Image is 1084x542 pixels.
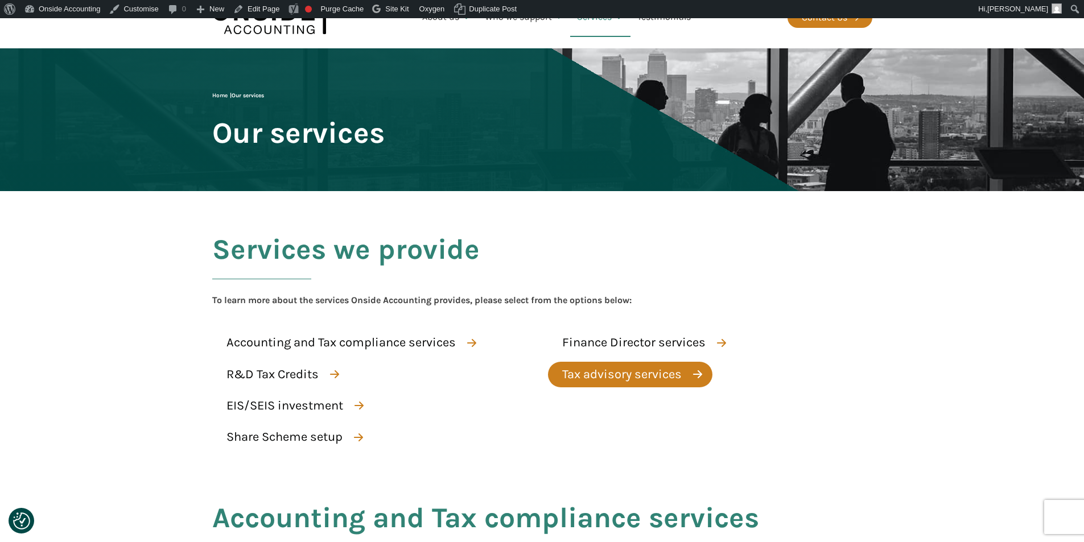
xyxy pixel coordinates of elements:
[212,293,632,308] div: To learn more about the services Onside Accounting provides, please select from the options below:
[212,92,264,99] span: |
[232,92,264,99] span: Our services
[212,424,373,450] a: Share Scheme setup
[212,234,480,293] h2: Services we provide
[987,5,1048,13] span: [PERSON_NAME]
[212,362,349,387] a: R&D Tax Credits
[548,362,712,387] a: Tax advisory services
[226,333,456,353] div: Accounting and Tax compliance services
[212,330,487,355] a: Accounting and Tax compliance services
[212,117,385,148] span: Our services
[13,512,30,529] img: Revisit consent button
[212,92,228,99] a: Home
[212,393,374,419] a: EIS/SEIS investment
[226,365,319,384] div: R&D Tax Credits
[548,330,736,355] a: Finance Director services
[562,365,682,384] div: Tax advisory services
[13,512,30,529] button: Consent Preferences
[562,333,706,353] div: Finance Director services
[385,5,409,13] span: Site Kit
[305,6,312,13] div: Focus keyphrase not set
[226,396,343,416] div: EIS/SEIS investment
[226,427,343,447] div: Share Scheme setup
